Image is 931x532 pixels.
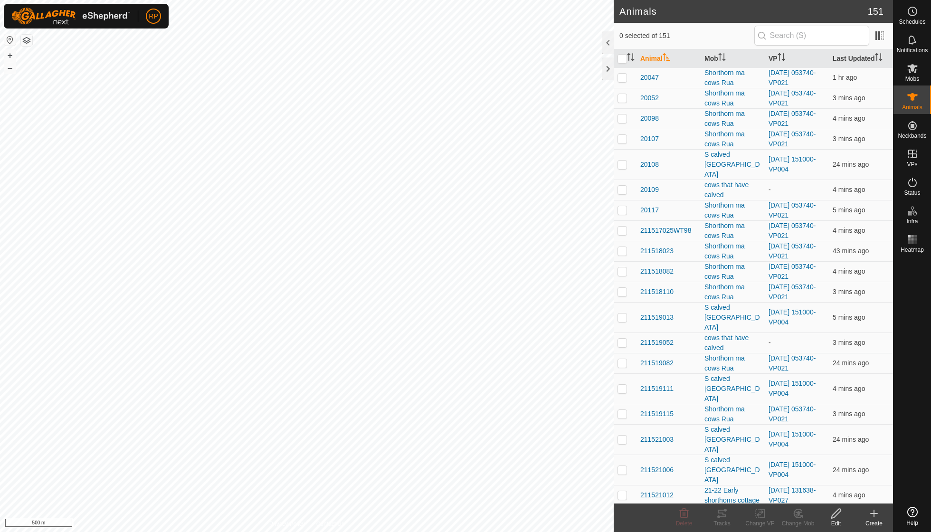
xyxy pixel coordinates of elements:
[640,160,659,170] span: 20108
[833,288,865,295] span: 11 Sep 2025 at 6:05 AM
[902,104,922,110] span: Animals
[769,110,816,127] a: [DATE] 053740-VP021
[833,74,857,81] span: 11 Sep 2025 at 5:04 AM
[769,222,816,239] a: [DATE] 053740-VP021
[769,354,816,372] a: [DATE] 053740-VP021
[704,374,761,404] div: S calved [GEOGRAPHIC_DATA]
[704,262,761,282] div: Shorthorn ma cows Rua
[833,385,865,392] span: 11 Sep 2025 at 6:04 AM
[765,49,829,68] th: VP
[316,520,344,528] a: Contact Us
[704,404,761,424] div: Shorthorn ma cows Rua
[906,218,918,224] span: Infra
[4,34,16,46] button: Reset Map
[269,520,305,528] a: Privacy Policy
[868,4,883,19] span: 151
[833,491,865,499] span: 11 Sep 2025 at 6:04 AM
[640,93,659,103] span: 20052
[704,282,761,302] div: Shorthorn ma cows Rua
[701,49,765,68] th: Mob
[149,11,158,21] span: RP
[907,161,917,167] span: VPs
[704,353,761,373] div: Shorthorn ma cows Rua
[833,114,865,122] span: 11 Sep 2025 at 6:03 AM
[769,155,816,173] a: [DATE] 151000-VP004
[4,50,16,61] button: +
[769,283,816,301] a: [DATE] 053740-VP021
[4,62,16,74] button: –
[704,109,761,129] div: Shorthorn ma cows Rua
[704,150,761,180] div: S calved [GEOGRAPHIC_DATA]
[897,47,928,53] span: Notifications
[833,206,865,214] span: 11 Sep 2025 at 6:03 AM
[704,485,761,505] div: 21-22 Early shorthorns cottage
[636,49,701,68] th: Animal
[893,503,931,530] a: Help
[704,425,761,455] div: S calved [GEOGRAPHIC_DATA]
[704,129,761,149] div: Shorthorn ma cows Rua
[833,161,869,168] span: 11 Sep 2025 at 5:44 AM
[906,520,918,526] span: Help
[640,435,674,445] span: 211521003
[769,380,816,397] a: [DATE] 151000-VP004
[704,88,761,108] div: Shorthorn ma cows Rua
[704,200,761,220] div: Shorthorn ma cows Rua
[663,55,670,62] p-sorticon: Activate to sort
[833,339,865,346] span: 11 Sep 2025 at 6:05 AM
[769,430,816,448] a: [DATE] 151000-VP004
[855,519,893,528] div: Create
[833,436,869,443] span: 11 Sep 2025 at 5:44 AM
[640,338,674,348] span: 211519052
[829,49,893,68] th: Last Updated
[779,519,817,528] div: Change Mob
[640,409,674,419] span: 211519115
[640,384,674,394] span: 211519111
[833,267,865,275] span: 11 Sep 2025 at 6:04 AM
[769,263,816,280] a: [DATE] 053740-VP021
[905,76,919,82] span: Mobs
[833,94,865,102] span: 11 Sep 2025 at 6:05 AM
[640,73,659,83] span: 20047
[833,466,869,474] span: 11 Sep 2025 at 5:44 AM
[640,465,674,475] span: 211521006
[769,186,771,193] app-display-virtual-paddock-transition: -
[704,333,761,353] div: cows that have calved
[769,461,816,478] a: [DATE] 151000-VP004
[640,266,674,276] span: 211518082
[704,68,761,88] div: Shorthorn ma cows Rua
[769,308,816,326] a: [DATE] 151000-VP004
[640,490,674,500] span: 211521012
[640,134,659,144] span: 20107
[640,287,674,297] span: 211518110
[833,313,865,321] span: 11 Sep 2025 at 6:03 AM
[769,405,816,423] a: [DATE] 053740-VP021
[899,19,925,25] span: Schedules
[769,130,816,148] a: [DATE] 053740-VP021
[676,520,693,527] span: Delete
[778,55,785,62] p-sorticon: Activate to sort
[833,247,869,255] span: 11 Sep 2025 at 5:25 AM
[640,358,674,368] span: 211519082
[833,135,865,142] span: 11 Sep 2025 at 6:04 AM
[741,519,779,528] div: Change VP
[898,133,926,139] span: Neckbands
[704,180,761,200] div: cows that have calved
[640,246,674,256] span: 211518023
[704,455,761,485] div: S calved [GEOGRAPHIC_DATA]
[833,359,869,367] span: 11 Sep 2025 at 5:44 AM
[769,242,816,260] a: [DATE] 053740-VP021
[833,410,865,418] span: 11 Sep 2025 at 6:05 AM
[769,339,771,346] app-display-virtual-paddock-transition: -
[640,313,674,323] span: 211519013
[769,486,816,504] a: [DATE] 131638-VP027
[833,227,865,234] span: 11 Sep 2025 at 6:04 AM
[769,201,816,219] a: [DATE] 053740-VP021
[704,221,761,241] div: Shorthorn ma cows Rua
[11,8,130,25] img: Gallagher Logo
[875,55,883,62] p-sorticon: Activate to sort
[718,55,726,62] p-sorticon: Activate to sort
[703,519,741,528] div: Tracks
[833,186,865,193] span: 11 Sep 2025 at 6:04 AM
[904,190,920,196] span: Status
[627,55,635,62] p-sorticon: Activate to sort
